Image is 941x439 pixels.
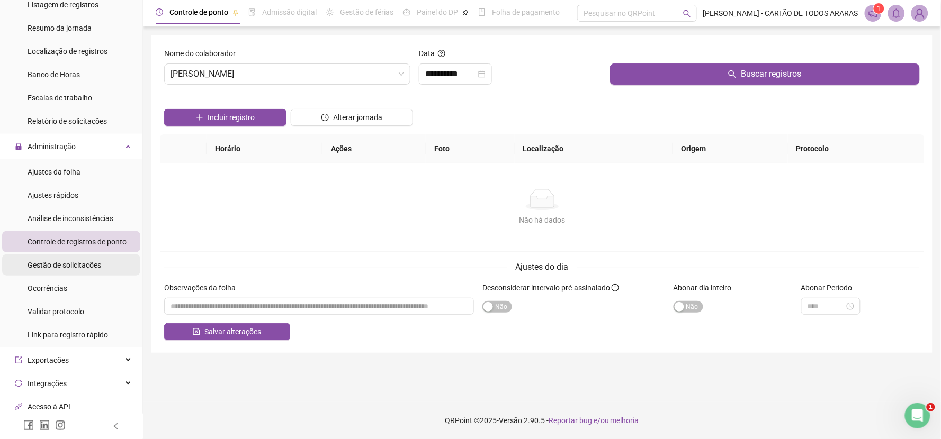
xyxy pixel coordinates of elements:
[28,379,67,388] span: Integrações
[28,70,80,79] span: Banco de Horas
[207,134,323,163] th: Horário
[419,49,435,58] span: Data
[499,416,522,425] span: Versão
[143,402,941,439] footer: QRPoint © 2025 - 2.90.5 -
[193,328,200,335] span: save
[156,8,163,16] span: clock-circle
[426,134,514,163] th: Foto
[171,64,404,84] span: VICTÓRIA LEITE DA SILVA PEREIRA
[55,420,66,431] span: instagram
[39,420,50,431] span: linkedin
[515,134,673,163] th: Localização
[262,8,317,16] span: Admissão digital
[28,237,127,246] span: Controle de registros de ponto
[28,191,78,199] span: Ajustes rápidos
[321,114,329,121] span: clock-circle
[28,142,76,151] span: Administração
[403,8,410,16] span: dashboard
[478,8,486,16] span: book
[164,282,243,294] label: Observações da folha
[15,356,22,364] span: export
[173,214,912,226] div: Não há dados
[28,261,101,269] span: Gestão de solicitações
[15,380,22,387] span: sync
[291,114,413,123] a: Alterar jornada
[322,134,426,163] th: Ações
[333,112,382,123] span: Alterar jornada
[703,7,858,19] span: [PERSON_NAME] - CARTÃO DE TODOS ARARAS
[28,168,80,176] span: Ajustes da folha
[912,5,928,21] img: 43281
[23,420,34,431] span: facebook
[28,307,84,316] span: Validar protocolo
[112,423,120,430] span: left
[326,8,334,16] span: sun
[164,323,290,340] button: Salvar alterações
[788,134,925,163] th: Protocolo
[438,50,445,57] span: question-circle
[741,68,801,80] span: Buscar registros
[417,8,458,16] span: Painel do DP
[868,8,878,18] span: notification
[874,3,884,14] sup: 1
[28,94,92,102] span: Escalas de trabalho
[208,112,255,123] span: Incluir registro
[801,282,859,294] label: Abonar Período
[28,117,107,125] span: Relatório de solicitações
[492,8,560,16] span: Folha de pagamento
[728,70,737,78] span: search
[877,5,881,12] span: 1
[169,8,228,16] span: Controle de ponto
[196,114,203,121] span: plus
[683,10,691,17] span: search
[28,47,107,56] span: Localização de registros
[15,403,22,410] span: api
[248,8,256,16] span: file-done
[612,284,619,291] span: info-circle
[28,1,98,9] span: Listagem de registros
[927,403,935,411] span: 1
[482,283,610,292] span: Desconsiderar intervalo pré-assinalado
[516,262,569,272] span: Ajustes do dia
[164,109,286,126] button: Incluir registro
[28,214,113,223] span: Análise de inconsistências
[15,143,22,150] span: lock
[164,48,243,59] label: Nome do colaborador
[892,8,901,18] span: bell
[905,403,930,428] iframe: Intercom live chat
[28,24,92,32] span: Resumo da jornada
[340,8,393,16] span: Gestão de férias
[28,356,69,364] span: Exportações
[28,331,108,339] span: Link para registro rápido
[610,63,920,85] button: Buscar registros
[28,403,70,411] span: Acesso à API
[232,10,239,16] span: pushpin
[28,284,67,292] span: Ocorrências
[549,416,639,425] span: Reportar bug e/ou melhoria
[204,326,261,337] span: Salvar alterações
[291,109,413,126] button: Alterar jornada
[673,134,788,163] th: Origem
[462,10,469,16] span: pushpin
[674,282,739,294] label: Abonar dia inteiro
